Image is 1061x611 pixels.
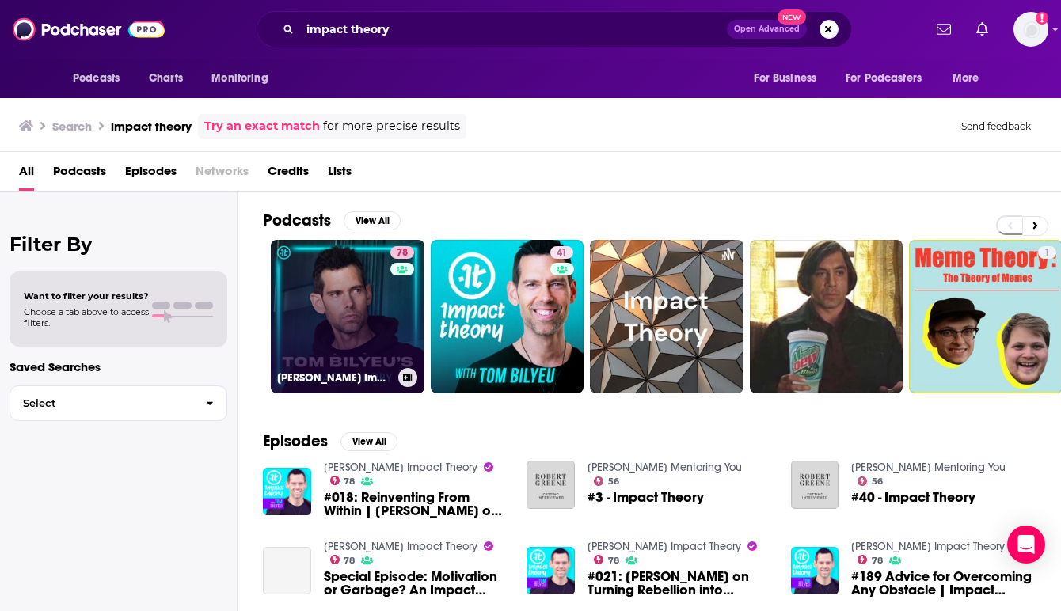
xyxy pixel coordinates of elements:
span: 56 [608,478,619,485]
span: Logged in as HughE [1013,12,1048,47]
a: Tom Bilyeu's Impact Theory [324,540,477,553]
a: Robert Greene Mentoring You [588,461,742,474]
h2: Filter By [10,233,227,256]
span: More [953,67,979,89]
button: Open AdvancedNew [727,20,807,39]
h2: Podcasts [263,211,331,230]
button: Select [10,385,227,421]
span: Networks [196,158,249,191]
a: #189 Advice for Overcoming Any Obstacle | Impact Theory Q&A [851,570,1036,597]
img: User Profile [1013,12,1048,47]
a: Podcasts [53,158,106,191]
a: #021: Laila Ali on Turning Rebellion into Excellence | Impact Theory [588,570,772,597]
span: 1 [1044,245,1050,261]
a: #018: Reinventing From Within | Jarrett Adams on Impact Theory [324,491,508,518]
a: All [19,158,34,191]
button: View All [340,432,397,451]
div: Search podcasts, credits, & more... [257,11,852,47]
a: Robert Greene Mentoring You [851,461,1006,474]
a: Special Episode: Motivation or Garbage? An Impact Theory Original Game Show [263,547,311,595]
a: Try an exact match [204,117,320,135]
button: Show profile menu [1013,12,1048,47]
a: Tom Bilyeu's Impact Theory [324,461,477,474]
button: open menu [835,63,945,93]
span: #021: [PERSON_NAME] on Turning Rebellion into Excellence | Impact Theory [588,570,772,597]
a: Special Episode: Motivation or Garbage? An Impact Theory Original Game Show [324,570,508,597]
button: open menu [200,63,288,93]
span: 78 [872,557,883,564]
span: Charts [149,67,183,89]
a: 78 [330,555,356,564]
span: #018: Reinventing From Within | [PERSON_NAME] on Impact Theory [324,491,508,518]
span: For Business [754,67,816,89]
span: for more precise results [323,117,460,135]
span: 41 [557,245,567,261]
a: Episodes [125,158,177,191]
a: Show notifications dropdown [930,16,957,43]
a: Lists [328,158,352,191]
img: Podchaser - Follow, Share and Rate Podcasts [13,14,165,44]
a: Charts [139,63,192,93]
a: Credits [268,158,309,191]
a: #3 - Impact Theory [588,491,704,504]
img: #018: Reinventing From Within | Jarrett Adams on Impact Theory [263,468,311,516]
a: EpisodesView All [263,431,397,451]
span: Want to filter your results? [24,290,149,302]
a: #40 - Impact Theory [851,491,975,504]
a: Tom Bilyeu's Impact Theory [588,540,741,553]
img: #021: Laila Ali on Turning Rebellion into Excellence | Impact Theory [527,547,575,595]
span: 78 [608,557,619,564]
span: New [778,9,806,25]
span: Monitoring [211,67,268,89]
a: 41 [550,246,573,259]
a: Show notifications dropdown [970,16,994,43]
span: Select [10,398,193,408]
a: 56 [594,476,619,486]
span: Choose a tab above to access filters. [24,306,149,328]
span: 78 [344,478,355,485]
img: #3 - Impact Theory [527,461,575,509]
img: #189 Advice for Overcoming Any Obstacle | Impact Theory Q&A [791,547,839,595]
a: 41 [431,240,584,393]
h3: impact theory [111,119,192,134]
a: 78 [858,555,883,564]
a: 78 [594,555,619,564]
h2: Episodes [263,431,328,451]
span: Podcasts [73,67,120,89]
input: Search podcasts, credits, & more... [300,17,727,42]
button: View All [344,211,401,230]
span: 78 [397,245,408,261]
a: 78[PERSON_NAME] Impact Theory [271,240,424,393]
a: 78 [330,476,356,485]
a: Tom Bilyeu's Impact Theory [851,540,1005,553]
h3: [PERSON_NAME] Impact Theory [277,371,392,385]
img: #40 - Impact Theory [791,461,839,509]
a: 78 [390,246,414,259]
a: 56 [858,476,883,486]
span: 78 [344,557,355,564]
div: Open Intercom Messenger [1007,526,1045,564]
button: open menu [941,63,999,93]
svg: Add a profile image [1036,12,1048,25]
h3: Search [52,119,92,134]
button: open menu [743,63,836,93]
span: For Podcasters [846,67,922,89]
a: 1 [1038,246,1056,259]
span: 56 [872,478,883,485]
p: Saved Searches [10,359,227,374]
